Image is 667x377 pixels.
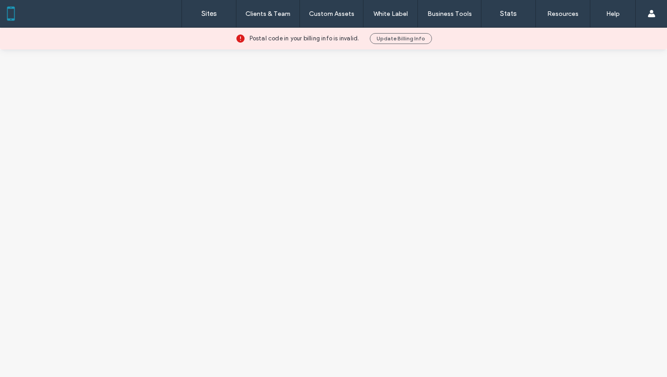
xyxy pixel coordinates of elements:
span: Postal code in your billing info is invalid. [250,34,359,43]
label: Business Tools [427,10,472,18]
label: Stats [500,10,517,18]
label: Help [606,10,620,18]
label: Clients & Team [245,10,290,18]
label: Custom Assets [309,10,354,18]
button: Update Billing Info [370,33,432,44]
label: Sites [201,10,217,18]
label: Resources [547,10,579,18]
label: White Label [373,10,408,18]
